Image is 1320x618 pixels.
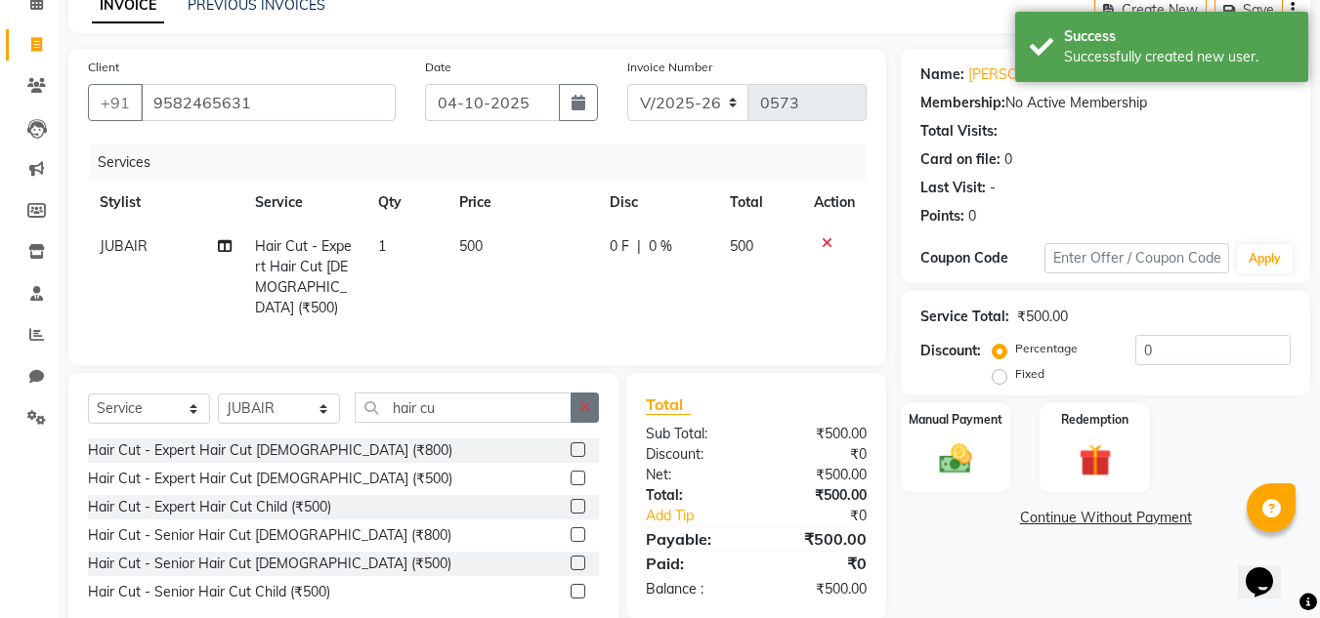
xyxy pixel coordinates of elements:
div: Hair Cut - Senior Hair Cut [DEMOGRAPHIC_DATA] (₹500) [88,554,451,574]
div: Discount: [631,444,756,465]
div: ₹0 [756,444,881,465]
div: Success [1064,26,1294,47]
input: Search by Name/Mobile/Email/Code [141,84,396,121]
div: Balance : [631,579,756,599]
div: 0 [1004,149,1012,170]
div: Card on file: [920,149,1001,170]
div: Membership: [920,93,1005,113]
span: Hair Cut - Expert Hair Cut [DEMOGRAPHIC_DATA] (₹500) [255,237,352,316]
div: Coupon Code [920,248,1043,268]
div: Hair Cut - Expert Hair Cut [DEMOGRAPHIC_DATA] (₹800) [88,440,452,461]
div: Total: [631,485,756,506]
div: Service Total: [920,307,1009,327]
div: ₹500.00 [756,424,881,444]
label: Fixed [1015,365,1044,383]
div: ₹500.00 [756,465,881,485]
span: 500 [730,237,753,255]
label: Invoice Number [627,59,712,76]
iframe: chat widget [1238,540,1300,598]
th: Total [718,181,803,225]
div: Last Visit: [920,178,986,198]
span: JUBAIR [100,237,148,255]
th: Service [243,181,365,225]
div: Total Visits: [920,121,998,142]
th: Qty [366,181,447,225]
div: ₹500.00 [756,527,881,551]
label: Redemption [1061,411,1128,429]
span: Total [646,394,691,415]
div: Hair Cut - Expert Hair Cut Child (₹500) [88,497,331,517]
label: Client [88,59,119,76]
div: Points: [920,206,964,227]
div: 0 [968,206,976,227]
div: ₹0 [778,506,882,526]
div: Paid: [631,552,756,575]
img: _cash.svg [929,440,982,477]
div: Services [90,144,881,181]
div: Hair Cut - Expert Hair Cut [DEMOGRAPHIC_DATA] (₹500) [88,469,452,489]
div: ₹0 [756,552,881,575]
a: Add Tip [631,506,777,526]
div: Successfully created new user. [1064,47,1294,67]
div: ₹500.00 [756,485,881,506]
th: Disc [598,181,717,225]
div: Hair Cut - Senior Hair Cut Child (₹500) [88,582,330,602]
span: 0 % [649,236,672,257]
span: 0 F [610,236,629,257]
span: 500 [459,237,483,255]
div: Net: [631,465,756,485]
th: Stylist [88,181,243,225]
label: Manual Payment [909,411,1002,429]
input: Enter Offer / Coupon Code [1044,243,1229,273]
div: - [990,178,996,198]
div: ₹500.00 [756,579,881,599]
div: Payable: [631,527,756,551]
span: | [637,236,641,257]
img: _gift.svg [1069,440,1122,480]
div: Discount: [920,341,981,361]
th: Action [802,181,867,225]
div: No Active Membership [920,93,1291,113]
a: [PERSON_NAME] [968,64,1078,85]
label: Percentage [1015,340,1078,357]
div: ₹500.00 [1017,307,1068,327]
button: Apply [1237,244,1293,273]
div: Hair Cut - Senior Hair Cut [DEMOGRAPHIC_DATA] (₹800) [88,525,451,546]
div: Name: [920,64,964,85]
div: Sub Total: [631,424,756,444]
button: +91 [88,84,143,121]
th: Price [447,181,598,225]
label: Date [425,59,451,76]
a: Continue Without Payment [905,508,1306,528]
input: Search or Scan [355,392,572,423]
span: 1 [378,237,386,255]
